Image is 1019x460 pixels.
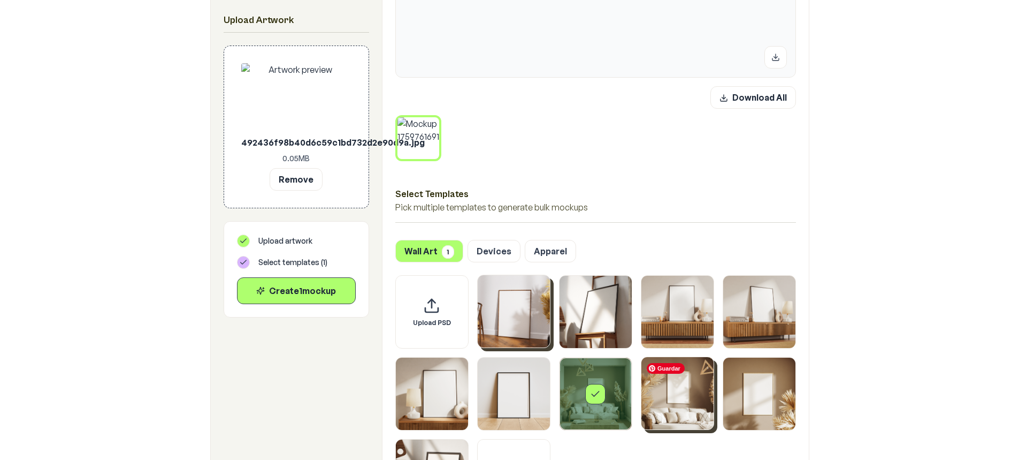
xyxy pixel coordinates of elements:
button: Remove [270,168,323,191]
div: Select template Framed Poster 3 [641,275,714,349]
button: Download mockup [764,46,787,69]
div: Select template Framed Poster [477,275,550,348]
div: Create 1 mockup [246,284,347,297]
button: Apparel [525,240,576,262]
h3: Select Templates [395,187,796,201]
h2: Upload Artwork [224,13,369,28]
p: 0.05 MB [241,153,351,164]
p: 492436f98b40d6c59c1bd732d2e90d9a.jpg [241,136,351,149]
div: Select template Framed Poster 7 [559,357,632,431]
div: Select template Framed Poster 6 [477,357,550,431]
div: Select template Framed Poster 9 [723,357,796,431]
span: Upload artwork [258,236,312,246]
p: Pick multiple templates to generate bulk mockups [395,201,796,214]
span: Guardar [647,363,685,374]
img: Framed Poster [478,275,550,348]
img: Framed Poster 3 [641,276,714,348]
div: Select template Framed Poster 4 [723,275,796,349]
img: Mockup 1759761691233 [397,117,440,160]
img: Framed Poster 8 [641,357,714,429]
img: Framed Poster 5 [396,358,468,430]
div: Select template Framed Poster 5 [395,357,469,431]
img: Framed Poster 6 [478,358,550,430]
div: Upload custom PSD template [395,275,469,349]
div: Select template Framed Poster 2 [559,275,632,349]
img: Framed Poster 2 [560,276,632,348]
img: Framed Poster 4 [723,276,795,348]
button: Wall Art1 [395,240,463,262]
button: Devices [468,240,520,262]
div: Select template Framed Poster 8 [641,357,714,430]
button: Create1mockup [237,277,356,304]
span: Select templates ( 1 ) [258,257,327,268]
span: Upload PSD [413,319,451,327]
span: 1 [442,245,454,259]
img: Framed Poster 9 [723,358,795,430]
button: Download All [710,86,796,109]
img: Artwork preview [241,63,351,132]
